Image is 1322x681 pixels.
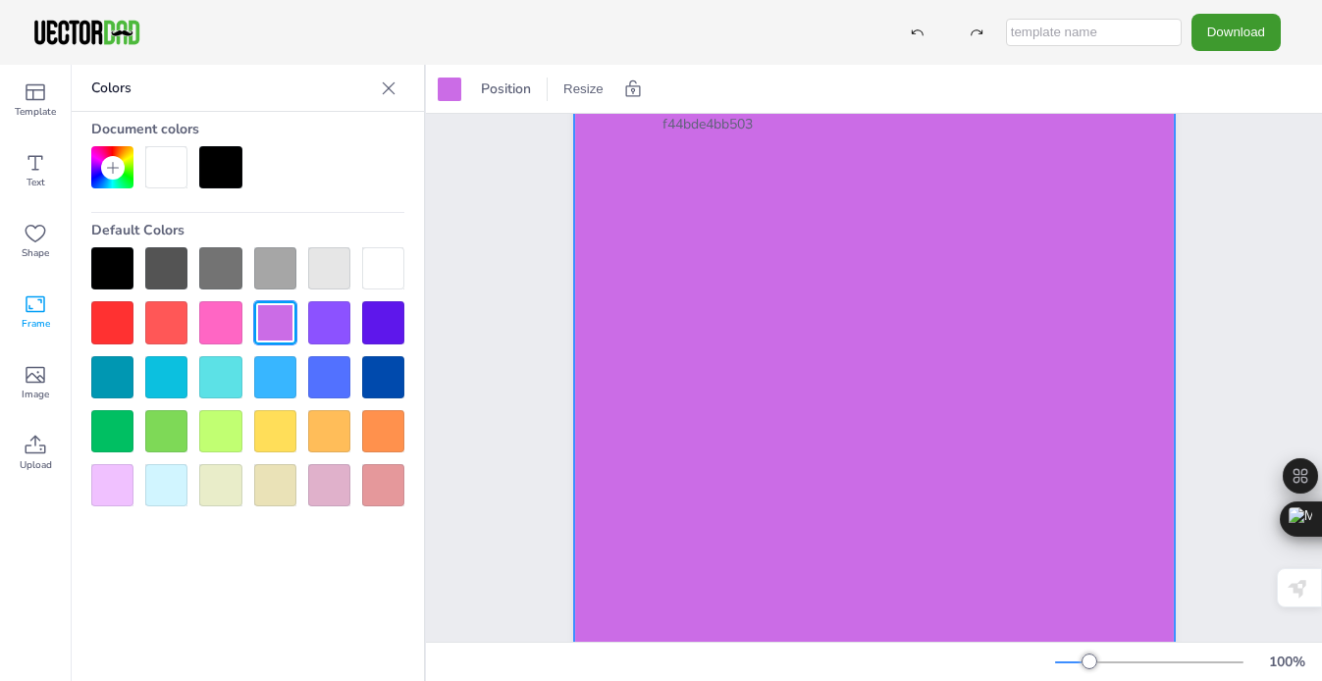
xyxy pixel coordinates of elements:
[1263,653,1310,671] div: 100 %
[91,112,404,146] div: Document colors
[91,213,404,247] div: Default Colors
[31,18,142,47] img: VectorDad-1.png
[15,104,56,120] span: Template
[26,175,45,190] span: Text
[91,65,373,112] p: Colors
[1191,14,1281,50] button: Download
[555,74,611,105] button: Resize
[22,316,50,332] span: Frame
[477,79,535,98] span: Position
[22,387,49,402] span: Image
[22,245,49,261] span: Shape
[1006,19,1182,46] input: template name
[20,457,52,473] span: Upload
